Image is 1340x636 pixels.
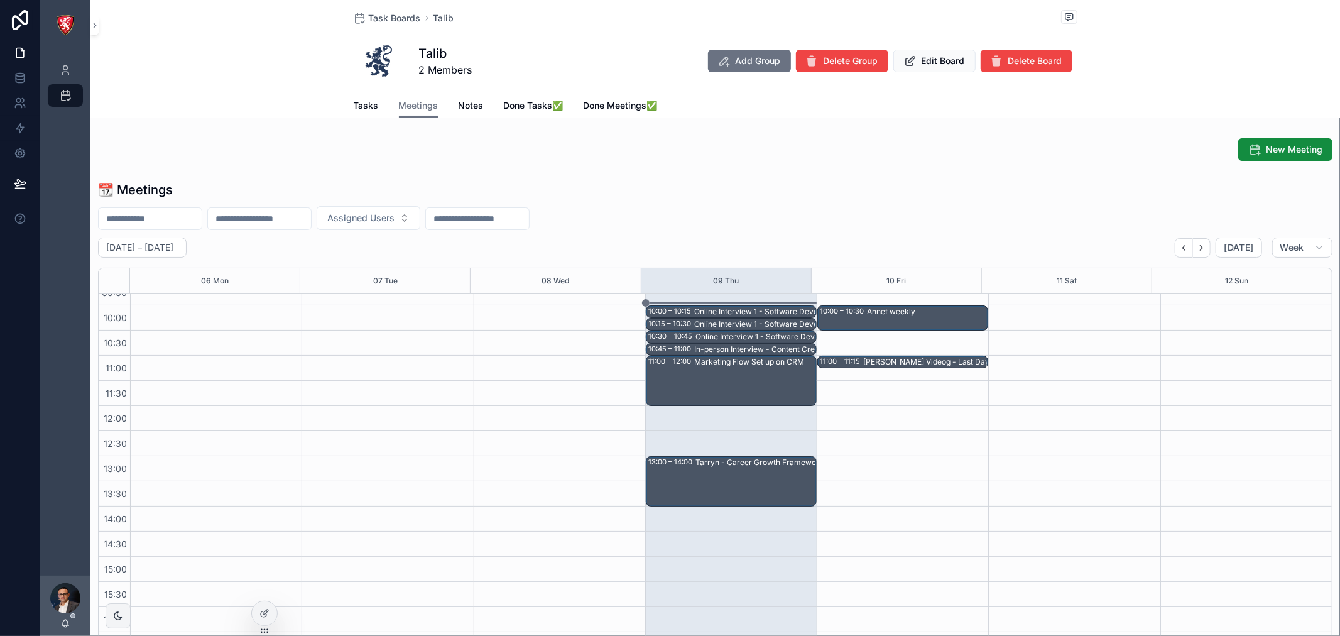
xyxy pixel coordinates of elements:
div: 10:00 – 10:30 [820,306,867,316]
div: Online Interview 1 - Software Developer [694,307,836,317]
a: Done Tasks✅ [504,94,564,119]
button: 07 Tue [373,268,398,293]
button: Next [1193,238,1211,258]
button: Back [1175,238,1193,258]
div: Annet weekly [867,307,915,317]
div: In-person Interview - Content Creator [694,344,829,354]
span: Add Group [736,55,781,67]
button: Delete Group [796,50,888,72]
div: 11:00 – 11:15[PERSON_NAME] Videog - Last Day [818,356,988,369]
button: 08 Wed [542,268,569,293]
a: Talib [433,12,454,25]
span: 14:30 [101,539,130,549]
span: 12:00 [101,413,130,424]
span: 14:00 [101,513,130,524]
button: Delete Board [981,50,1072,72]
span: Delete Board [1008,55,1062,67]
h1: Talib [419,45,472,62]
span: 13:00 [101,463,130,474]
h1: 📆 Meetings [98,181,173,199]
span: Delete Group [824,55,878,67]
div: [PERSON_NAME] Videog - Last Day [863,357,989,367]
button: New Meeting [1238,138,1332,161]
span: Tasks [354,99,379,112]
div: 10:30 – 10:45 [648,331,695,341]
span: 10:30 [101,337,130,348]
div: Marketing Flow Set up on CRM [694,357,804,367]
div: 13:00 – 14:00Tarryn - Career Growth Framework [646,457,816,506]
span: Task Boards [369,12,421,25]
span: 09:30 [99,287,130,298]
button: Add Group [708,50,791,72]
div: 10:15 – 10:30 [648,319,694,329]
span: Notes [459,99,484,112]
span: Meetings [399,99,438,112]
div: Online Interview 1 - Software Developer [694,319,836,329]
div: 11:00 – 12:00 [648,356,694,366]
h2: [DATE] – [DATE] [106,241,173,254]
button: [DATE] [1216,238,1261,258]
span: 11:30 [102,388,130,398]
a: Task Boards [354,12,421,25]
span: 12:30 [101,438,130,449]
span: Assigned Users [327,212,395,224]
div: Online Interview 1 - Software Developer [695,332,837,342]
div: 10:15 – 10:30Online Interview 1 - Software Developer [646,319,816,331]
span: 15:00 [101,564,130,574]
div: 10:00 – 10:15 [648,306,694,316]
a: Tasks [354,94,379,119]
a: Meetings [399,94,438,118]
span: 2 Members [419,62,472,77]
span: 13:30 [101,488,130,499]
button: Week [1272,238,1332,258]
span: New Meeting [1266,143,1322,156]
span: 11:00 [102,363,130,373]
button: Select Button [317,206,420,230]
button: Edit Board [893,50,976,72]
span: Done Meetings✅ [584,99,658,112]
div: scrollable content [40,50,90,123]
button: 06 Mon [201,268,229,293]
div: 13:00 – 14:00 [648,457,695,467]
span: 10:00 [101,312,130,323]
div: 10:45 – 11:00In-person Interview - Content Creator [646,344,816,356]
span: Done Tasks✅ [504,99,564,112]
div: 10:00 – 10:15Online Interview 1 - Software Developer [646,306,816,319]
span: [DATE] [1224,242,1253,253]
img: App logo [55,15,75,35]
button: 11 Sat [1057,268,1077,293]
span: Week [1280,242,1304,253]
span: 15:30 [101,589,130,600]
div: 10:45 – 11:00 [648,344,694,354]
a: Done Meetings✅ [584,94,658,119]
button: 09 Thu [713,268,739,293]
div: 11:00 – 12:00Marketing Flow Set up on CRM [646,356,816,405]
div: 10:00 – 10:30Annet weekly [818,306,988,330]
button: 10 Fri [886,268,906,293]
div: Tarryn - Career Growth Framework [695,458,824,468]
a: Notes [459,94,484,119]
button: 12 Sun [1225,268,1248,293]
div: 10:30 – 10:45Online Interview 1 - Software Developer [646,331,816,344]
div: 11:00 – 11:15 [820,356,863,366]
span: Edit Board [922,55,965,67]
